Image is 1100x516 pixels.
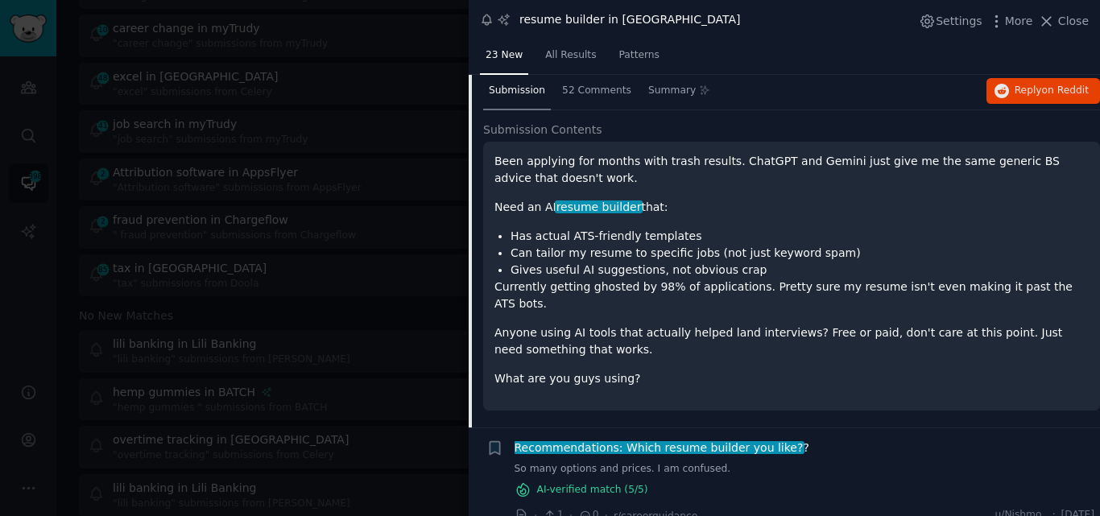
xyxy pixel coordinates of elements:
span: 52 Comments [562,84,631,98]
p: What are you guys using? [494,370,1089,387]
span: Close [1058,13,1089,30]
span: Recommendations: Which resume builder you like? [513,441,804,454]
span: Patterns [619,48,660,63]
p: Anyone using AI tools that actually helped land interviews? Free or paid, don't care at this poin... [494,324,1089,358]
div: resume builder in [GEOGRAPHIC_DATA] [519,11,741,28]
span: Submission [489,84,545,98]
a: All Results [540,43,602,76]
span: More [1005,13,1033,30]
button: More [988,13,1033,30]
a: 23 New [480,43,528,76]
span: resume builder [555,200,643,213]
span: Submission Contents [483,122,602,138]
span: Summary [648,84,696,98]
li: Can tailor my resume to specific jobs (not just keyword spam) [511,245,1089,262]
p: Been applying for months with trash results. ChatGPT and Gemini just give me the same generic BS ... [494,153,1089,187]
button: Replyon Reddit [986,78,1100,104]
button: Close [1038,13,1089,30]
p: Need an AI that: [494,199,1089,216]
li: Has actual ATS-friendly templates [511,228,1089,245]
button: Settings [919,13,982,30]
span: AI-verified match ( 5 /5) [537,483,648,497]
a: So many options and prices. I am confused. [515,462,1095,477]
span: on Reddit [1042,85,1089,96]
a: Recommendations: Which resume builder you like?? [515,440,809,456]
li: Gives useful AI suggestions, not obvious crap [511,262,1089,279]
a: Patterns [614,43,665,76]
span: ? [515,440,809,456]
span: Reply [1015,84,1089,98]
span: All Results [545,48,596,63]
p: Currently getting ghosted by 98% of applications. Pretty sure my resume isn't even making it past... [494,279,1089,312]
span: 23 New [486,48,523,63]
span: Settings [936,13,982,30]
